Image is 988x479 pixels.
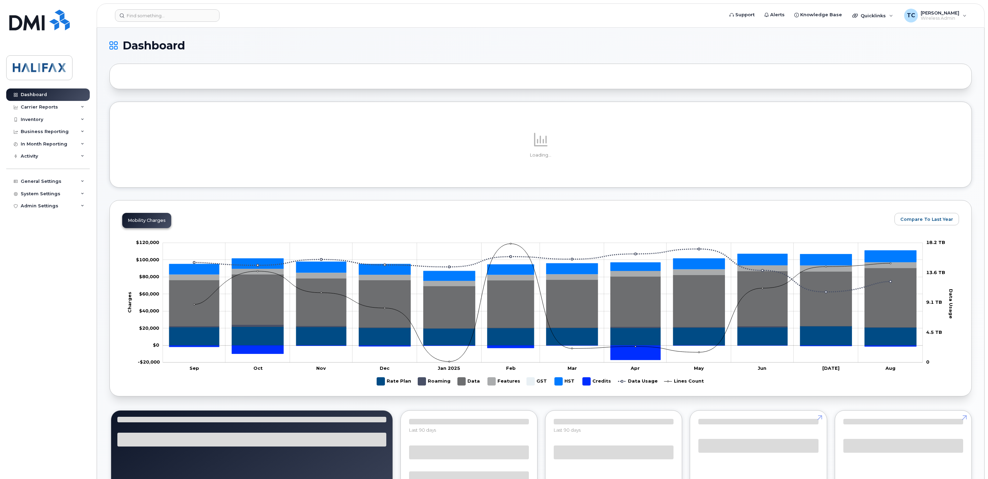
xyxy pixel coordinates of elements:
[122,152,959,158] p: Loading...
[554,375,575,388] g: HST
[926,270,945,275] tspan: 13.6 TB
[526,375,548,388] g: GST
[822,365,840,371] tspan: [DATE]
[153,342,159,348] tspan: $0
[409,427,436,433] span: Last 90 days
[380,365,390,371] tspan: Dec
[618,375,657,388] g: Data Usage
[487,375,520,388] g: Features
[136,239,159,245] g: $0
[582,375,611,388] g: Credits
[554,427,581,433] span: Last 90 days
[139,274,159,279] g: $0
[190,365,199,371] tspan: Sep
[377,375,411,388] g: Rate Plan
[418,375,451,388] g: Roaming
[169,251,916,281] g: HST
[948,289,954,319] tspan: Data Usage
[136,257,159,262] g: $0
[926,359,929,365] tspan: 0
[123,40,185,51] span: Dashboard
[926,299,942,305] tspan: 9.1 TB
[139,325,159,331] g: $0
[885,365,895,371] tspan: Aug
[127,292,132,313] tspan: Charges
[900,216,953,223] span: Compare To Last Year
[664,375,704,388] g: Lines Count
[926,329,942,335] tspan: 4.5 TB
[139,291,159,297] tspan: $60,000
[139,308,159,313] g: $0
[169,326,916,346] g: Rate Plan
[138,359,160,365] g: $0
[758,365,766,371] tspan: Jun
[169,325,916,328] g: Roaming
[377,375,704,388] g: Legend
[139,291,159,297] g: $0
[694,365,704,371] tspan: May
[136,239,159,245] tspan: $120,000
[139,308,159,313] tspan: $40,000
[894,213,959,225] button: Compare To Last Year
[139,274,159,279] tspan: $80,000
[138,359,160,365] tspan: -$20,000
[253,365,263,371] tspan: Oct
[438,365,460,371] tspan: Jan 2025
[506,365,516,371] tspan: Feb
[136,257,159,262] tspan: $100,000
[316,365,326,371] tspan: Nov
[926,239,945,245] tspan: 18.2 TB
[139,325,159,331] tspan: $20,000
[169,268,916,328] g: Data
[630,365,640,371] tspan: Apr
[568,365,577,371] tspan: Mar
[457,375,481,388] g: Data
